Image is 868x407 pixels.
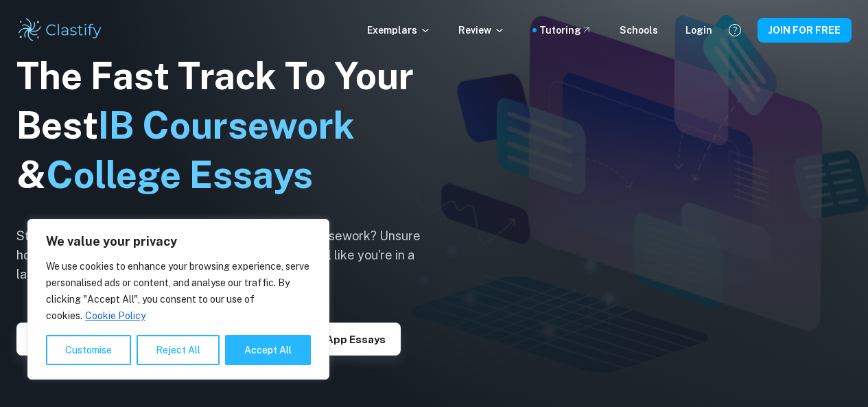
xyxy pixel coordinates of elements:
[685,23,712,38] a: Login
[458,23,505,38] p: Review
[367,23,431,38] p: Exemplars
[225,335,311,365] button: Accept All
[16,16,104,44] img: Clastify logo
[16,51,442,200] h1: The Fast Track To Your Best &
[46,258,311,324] p: We use cookies to enhance your browsing experience, serve personalised ads or content, and analys...
[137,335,220,365] button: Reject All
[620,23,658,38] a: Schools
[16,332,105,345] a: Explore IAs
[46,233,311,250] p: We value your privacy
[539,23,592,38] a: Tutoring
[758,18,852,43] button: JOIN FOR FREE
[46,335,131,365] button: Customise
[723,19,747,42] button: Help and Feedback
[16,226,442,284] h6: Struggling to navigate the complexities of your IB coursework? Unsure how to write a standout col...
[46,153,313,196] span: College Essays
[16,323,105,356] button: Explore IAs
[98,104,355,147] span: IB Coursework
[84,310,146,322] a: Cookie Policy
[27,219,329,380] div: We value your privacy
